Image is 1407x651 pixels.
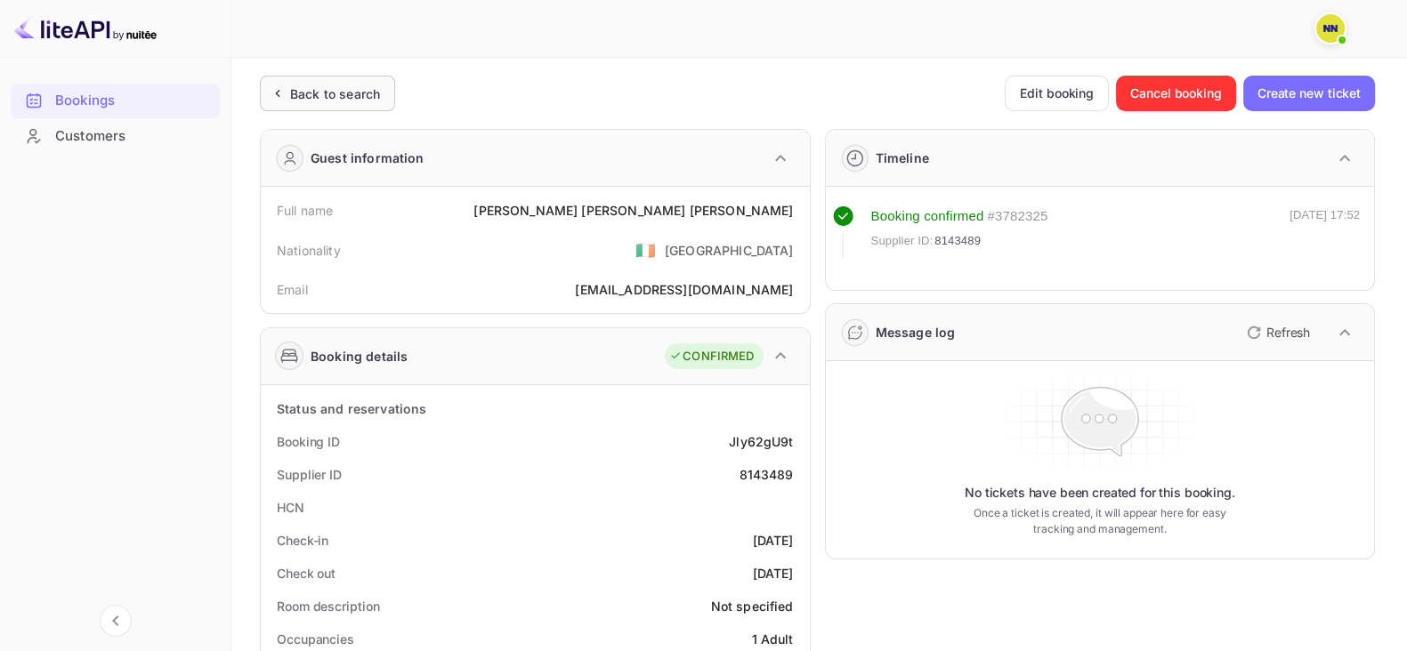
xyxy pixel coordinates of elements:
span: Supplier ID: [871,232,934,250]
div: Booking details [311,347,408,366]
div: Check-in [277,531,328,550]
div: Nationality [277,241,341,260]
div: Status and reservations [277,399,426,418]
div: Message log [876,323,956,342]
div: Customers [55,126,211,147]
img: LiteAPI logo [14,14,157,43]
div: Booking ID [277,432,340,451]
button: Create new ticket [1243,76,1375,111]
div: [PERSON_NAME] [PERSON_NAME] [PERSON_NAME] [473,201,793,220]
div: Supplier ID [277,465,342,484]
button: Collapse navigation [100,605,132,637]
div: Occupancies [277,630,354,648]
div: Booking confirmed [871,206,984,227]
div: Back to search [290,84,380,103]
div: # 3782325 [987,206,1047,227]
button: Refresh [1236,318,1317,347]
div: 8143489 [739,465,793,484]
div: Email [277,280,308,299]
div: 1 Adult [751,630,793,648]
a: Bookings [11,84,220,117]
div: Full name [277,201,333,220]
button: Edit booking [1005,76,1109,111]
div: [GEOGRAPHIC_DATA] [665,241,794,260]
div: Jly62gU9t [729,432,793,451]
p: No tickets have been created for this booking. [965,484,1235,502]
p: Refresh [1266,323,1310,342]
div: Guest information [311,149,425,167]
img: N/A N/A [1316,14,1345,43]
div: Timeline [876,149,929,167]
p: Once a ticket is created, it will appear here for easy tracking and management. [953,505,1247,537]
div: [DATE] [753,531,794,550]
span: 8143489 [934,232,981,250]
div: CONFIRMED [669,348,754,366]
div: Customers [11,119,220,154]
div: Bookings [11,84,220,118]
button: Cancel booking [1116,76,1236,111]
div: HCN [277,498,304,517]
a: Customers [11,119,220,152]
span: United States [635,234,656,266]
div: [DATE] [753,564,794,583]
div: [DATE] 17:52 [1290,206,1360,258]
div: Room description [277,597,379,615]
div: Check out [277,564,336,583]
div: Not specified [711,597,794,615]
div: Bookings [55,91,211,111]
div: [EMAIL_ADDRESS][DOMAIN_NAME] [575,280,793,299]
